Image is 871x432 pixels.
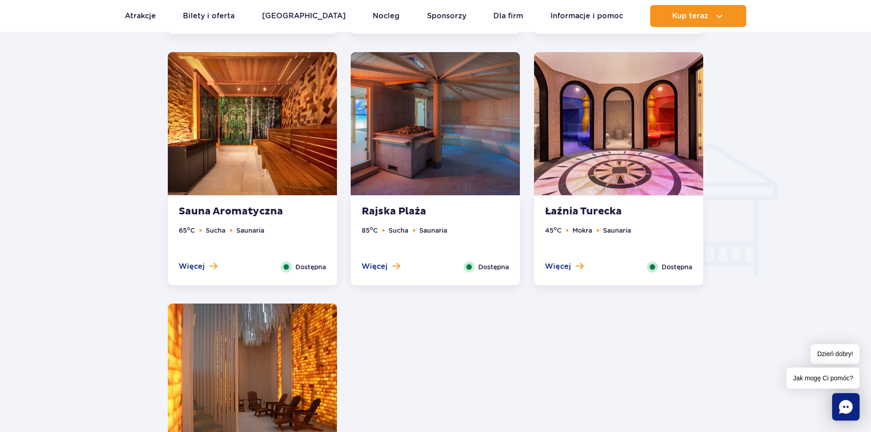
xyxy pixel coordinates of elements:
[362,225,378,235] li: 85 C
[662,262,692,272] span: Dostępna
[545,261,571,272] span: Więcej
[545,225,561,235] li: 45 C
[236,225,264,235] li: Saunaria
[262,5,346,27] a: [GEOGRAPHIC_DATA]
[534,52,703,195] img: Turkish Sauna
[493,5,523,27] a: Dla firm
[572,225,592,235] li: Mokra
[179,261,217,272] button: Więcej
[545,205,656,218] strong: Łaźnia Turecka
[370,225,373,231] sup: o
[419,225,447,235] li: Saunaria
[832,393,860,421] div: Chat
[362,261,388,272] span: Więcej
[650,5,746,27] button: Kup teraz
[389,225,408,235] li: Sucha
[179,225,195,235] li: 65 C
[168,52,337,195] img: Aroma Sauna
[811,344,860,364] span: Dzień dobry!
[427,5,466,27] a: Sponsorzy
[179,205,289,218] strong: Sauna Aromatyczna
[362,261,400,272] button: Więcej
[786,368,860,389] span: Jak mogę Ci pomóc?
[351,52,520,195] img: Maledive Sauna
[187,225,190,231] sup: o
[362,205,472,218] strong: Rajska Plaża
[125,5,156,27] a: Atrakcje
[373,5,400,27] a: Nocleg
[550,5,623,27] a: Informacje i pomoc
[206,225,225,235] li: Sucha
[179,261,205,272] span: Więcej
[183,5,235,27] a: Bilety i oferta
[545,261,583,272] button: Więcej
[478,262,509,272] span: Dostępna
[554,225,557,231] sup: o
[295,262,326,272] span: Dostępna
[672,12,708,20] span: Kup teraz
[603,225,631,235] li: Saunaria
